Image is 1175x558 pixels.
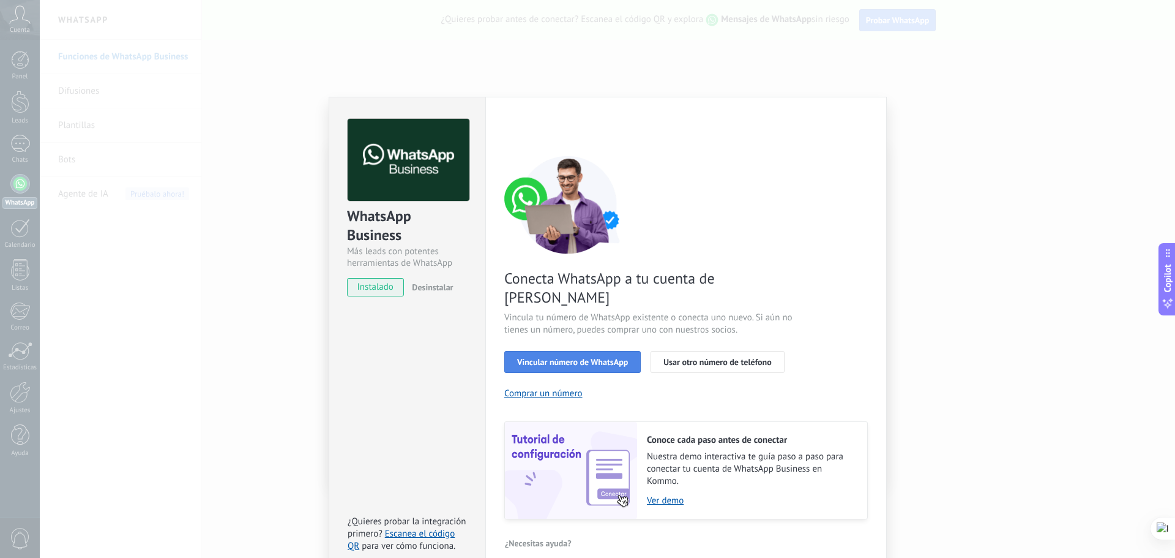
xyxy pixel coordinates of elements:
h2: Conoce cada paso antes de conectar [647,434,855,446]
span: Vincular número de WhatsApp [517,358,628,366]
button: Desinstalar [407,278,453,296]
a: Ver demo [647,495,855,507]
span: instalado [348,278,403,296]
img: connect number [504,156,633,254]
button: Usar otro número de teléfono [651,351,784,373]
button: Comprar un número [504,388,583,399]
a: Escanea el código QR [348,528,455,552]
span: Nuestra demo interactiva te guía paso a paso para conectar tu cuenta de WhatsApp Business en Kommo. [647,451,855,488]
span: ¿Necesitas ayuda? [505,539,572,548]
button: Vincular número de WhatsApp [504,351,641,373]
div: Más leads con potentes herramientas de WhatsApp [347,246,468,269]
span: para ver cómo funciona. [362,540,455,552]
button: ¿Necesitas ayuda? [504,534,572,552]
span: Vincula tu número de WhatsApp existente o conecta uno nuevo. Si aún no tienes un número, puedes c... [504,312,796,336]
span: Desinstalar [412,282,453,293]
span: Copilot [1162,264,1174,292]
span: Conecta WhatsApp a tu cuenta de [PERSON_NAME] [504,269,796,307]
div: WhatsApp Business [347,206,468,246]
span: ¿Quieres probar la integración primero? [348,516,466,540]
span: Usar otro número de teléfono [663,358,771,366]
img: logo_main.png [348,119,469,202]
